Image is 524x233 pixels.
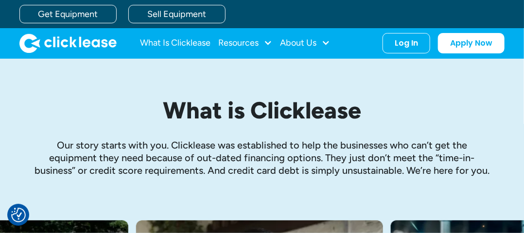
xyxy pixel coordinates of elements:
p: Our story starts with you. Clicklease was established to help the businesses who can’t get the eq... [34,139,490,177]
a: Sell Equipment [128,5,226,23]
div: Resources [218,33,272,53]
a: home [19,33,117,53]
div: Log In [395,38,418,48]
div: About Us [280,33,330,53]
a: What Is Clicklease [140,33,210,53]
a: Get Equipment [19,5,117,23]
h1: What is Clicklease [34,98,490,123]
img: Clicklease logo [19,33,117,53]
img: Revisit consent button [11,208,26,222]
a: Apply Now [438,33,505,53]
button: Consent Preferences [11,208,26,222]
